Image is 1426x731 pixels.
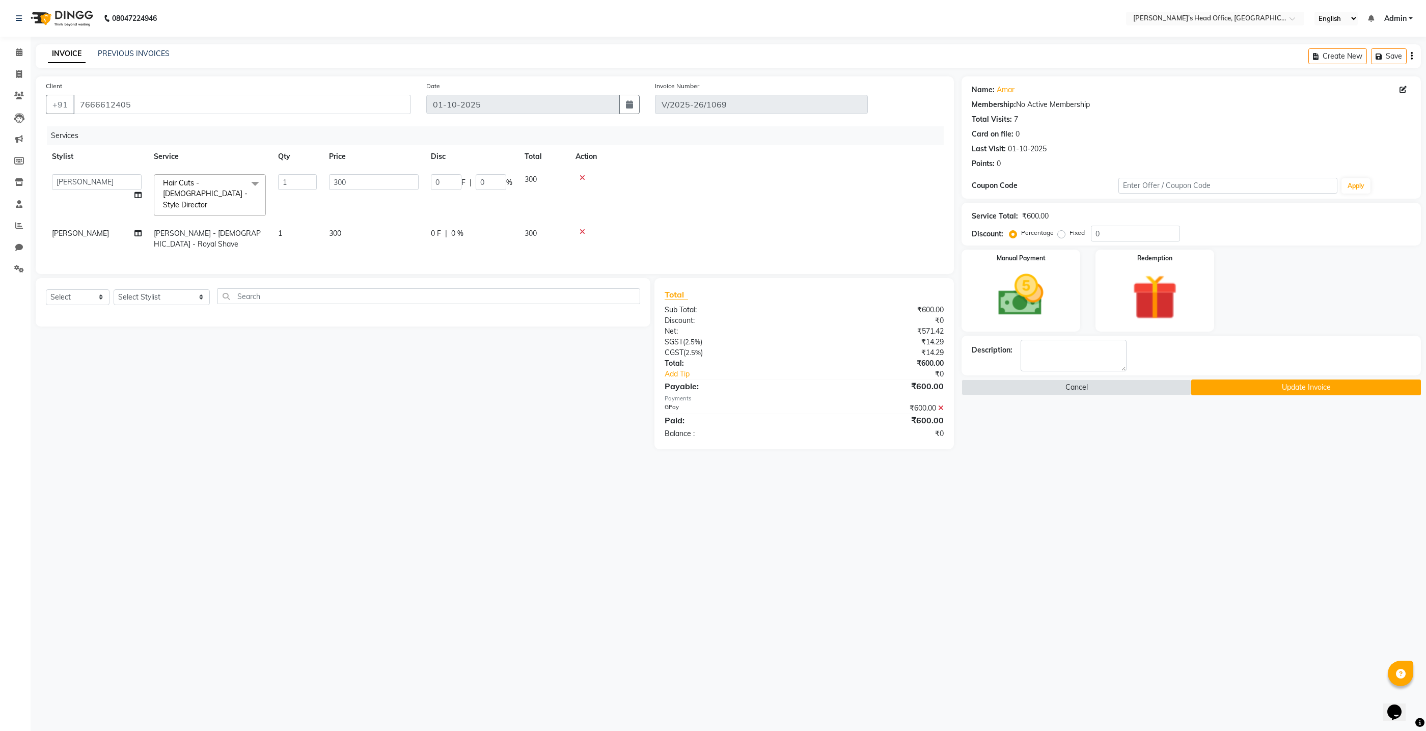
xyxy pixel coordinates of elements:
div: ₹0 [804,428,951,439]
span: 2.5% [685,338,700,346]
div: Sub Total: [657,305,804,315]
span: 0 F [431,228,441,239]
span: | [470,177,472,188]
div: Net: [657,326,804,337]
div: Last Visit: [972,144,1006,154]
div: ( ) [657,347,804,358]
span: 0 % [451,228,463,239]
iframe: chat widget [1383,690,1416,721]
a: PREVIOUS INVOICES [98,49,170,58]
a: Add Tip [657,369,829,380]
span: F [461,177,465,188]
span: 300 [525,229,537,238]
img: logo [26,4,96,33]
th: Qty [272,145,323,168]
img: _cash.svg [984,269,1058,321]
span: 1 [278,229,282,238]
label: Manual Payment [997,254,1046,263]
th: Disc [425,145,518,168]
div: ₹0 [804,315,951,326]
div: Payable: [657,380,804,392]
div: Card on file: [972,129,1013,140]
span: [PERSON_NAME] [52,229,109,238]
div: ₹600.00 [804,414,951,426]
div: ₹14.29 [804,347,951,358]
span: 2.5% [685,348,701,357]
button: Update Invoice [1191,380,1421,395]
div: ₹600.00 [804,380,951,392]
span: CGST [665,348,683,357]
div: Services [47,126,951,145]
div: Total Visits: [972,114,1012,125]
div: Coupon Code [972,180,1118,191]
div: 0 [1016,129,1020,140]
div: ₹600.00 [1022,211,1049,222]
span: Admin [1384,13,1407,24]
img: _gift.svg [1118,269,1192,326]
div: Payments [665,394,944,403]
input: Search [217,288,640,304]
span: | [445,228,447,239]
div: Paid: [657,414,804,426]
label: Date [426,82,440,91]
span: 300 [525,175,537,184]
div: ₹0 [829,369,951,380]
div: Balance : [657,428,804,439]
a: x [207,200,212,209]
span: Total [665,289,688,300]
input: Search by Name/Mobile/Email/Code [73,95,411,114]
div: ₹14.29 [804,337,951,347]
button: Save [1371,48,1407,64]
b: 08047224946 [112,4,157,33]
div: Points: [972,158,995,169]
div: Membership: [972,99,1016,110]
span: SGST [665,337,683,346]
div: 7 [1014,114,1018,125]
a: INVOICE [48,45,86,63]
label: Percentage [1021,228,1054,237]
div: ₹600.00 [804,358,951,369]
span: [PERSON_NAME] - [DEMOGRAPHIC_DATA] - Royal Shave [154,229,261,249]
div: GPay [657,403,804,414]
th: Price [323,145,425,168]
th: Service [148,145,272,168]
a: Amar [997,85,1014,95]
div: Total: [657,358,804,369]
span: 300 [329,229,341,238]
button: Apply [1341,178,1370,194]
th: Total [518,145,569,168]
div: ₹600.00 [804,305,951,315]
label: Client [46,82,62,91]
th: Stylist [46,145,148,168]
th: Action [569,145,944,168]
button: Cancel [962,380,1191,395]
div: Service Total: [972,211,1018,222]
span: % [506,177,512,188]
input: Enter Offer / Coupon Code [1118,178,1338,194]
button: Create New [1308,48,1367,64]
div: ₹600.00 [804,403,951,414]
span: Hair Cuts - [DEMOGRAPHIC_DATA] - Style Director [163,178,248,209]
div: Name: [972,85,995,95]
label: Redemption [1137,254,1172,263]
div: Discount: [657,315,804,326]
label: Invoice Number [655,82,699,91]
div: ₹571.42 [804,326,951,337]
div: 0 [997,158,1001,169]
div: Description: [972,345,1012,356]
button: +91 [46,95,74,114]
div: 01-10-2025 [1008,144,1047,154]
div: No Active Membership [972,99,1411,110]
div: ( ) [657,337,804,347]
div: Discount: [972,229,1003,239]
label: Fixed [1069,228,1085,237]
